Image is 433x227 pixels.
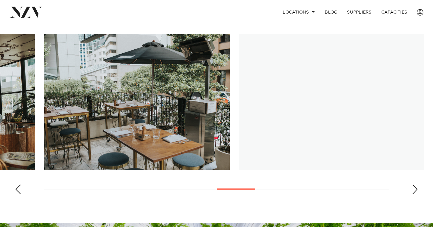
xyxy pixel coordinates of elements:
img: nzv-logo.png [10,7,42,17]
swiper-slide: 9 / 16 [44,34,230,170]
a: BLOG [320,6,342,19]
a: Capacities [376,6,412,19]
a: Locations [278,6,320,19]
swiper-slide: 10 / 16 [239,34,424,170]
a: SUPPLIERS [342,6,376,19]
